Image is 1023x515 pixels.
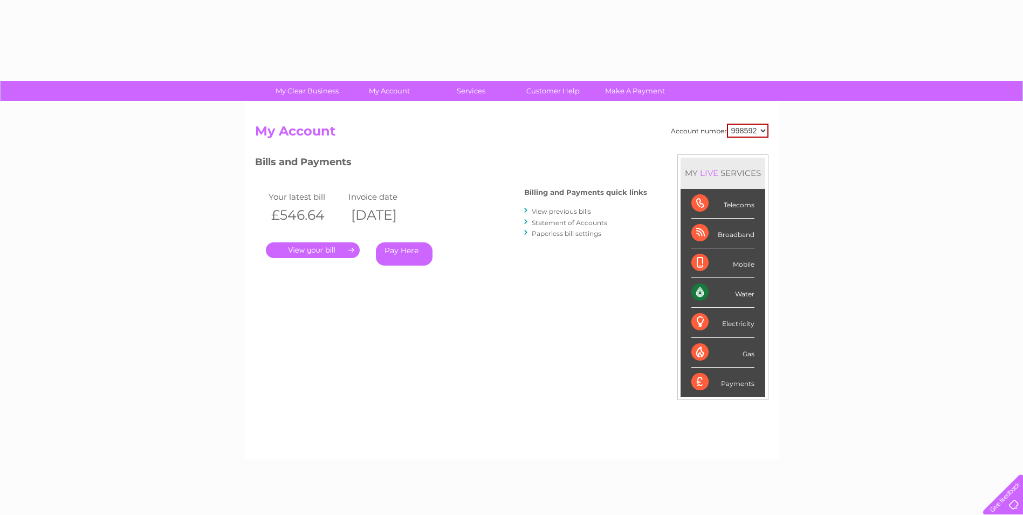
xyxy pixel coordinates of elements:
a: Customer Help [509,81,598,101]
div: Water [691,278,754,308]
a: Pay Here [376,242,432,266]
div: Mobile [691,248,754,278]
th: £546.64 [266,204,346,226]
div: LIVE [698,168,720,178]
a: Make A Payment [591,81,679,101]
a: View previous bills [532,207,591,215]
a: My Clear Business [263,81,352,101]
div: Gas [691,338,754,368]
a: . [266,242,360,258]
div: MY SERVICES [681,158,765,188]
a: Services [427,81,516,101]
a: My Account [345,81,434,101]
a: Statement of Accounts [532,219,607,227]
div: Electricity [691,308,754,337]
th: [DATE] [346,204,426,226]
td: Your latest bill [266,189,346,204]
div: Account number [671,124,768,138]
h2: My Account [255,124,768,144]
h4: Billing and Payments quick links [524,188,647,196]
div: Payments [691,368,754,397]
a: Paperless bill settings [532,229,601,238]
div: Telecoms [691,189,754,219]
div: Broadband [691,219,754,248]
h3: Bills and Payments [255,154,647,173]
td: Invoice date [346,189,426,204]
